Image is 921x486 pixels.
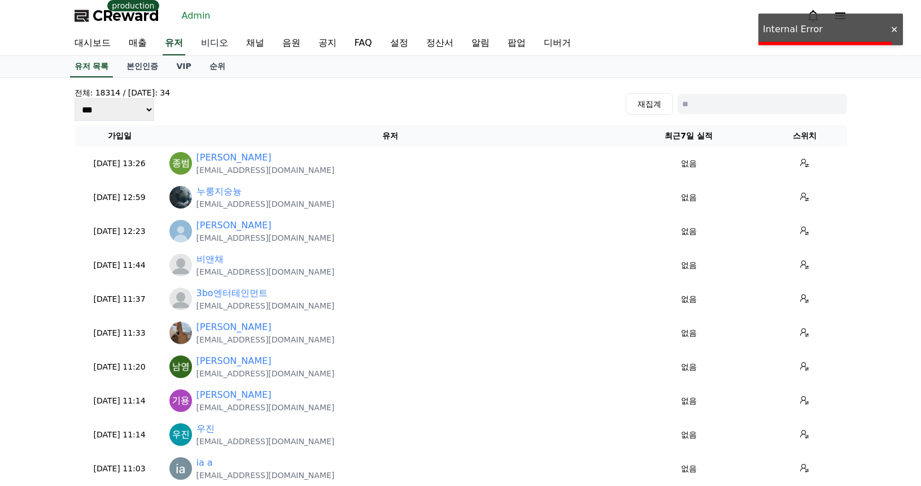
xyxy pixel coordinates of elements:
button: 재집계 [626,93,673,115]
a: Home [3,358,75,387]
a: 누룽지숭늉 [197,185,242,198]
th: 가입일 [75,125,165,146]
span: Settings [167,375,195,384]
p: [DATE] 12:23 [79,225,160,237]
a: 매출 [120,32,156,55]
p: [DATE] 12:59 [79,192,160,203]
p: 없음 [620,327,758,339]
a: ia a [197,456,213,470]
p: [DATE] 11:20 [79,361,160,373]
img: https://lh3.googleusercontent.com/a/ACg8ocIIA3qSxz-nccjUeotEeHVT9JCymI3Xvw-Ix7vW5EozRxT8l056=s96-c [169,322,192,344]
a: 정산서 [417,32,462,55]
p: 없음 [620,225,758,237]
img: https://lh3.googleusercontent.com/a/ACg8ocKIdG_-f5Ga4FXjXdtmEtghKBBFXc7ku2IbqQ1vdUEVlAKp6Q=s96-c [169,389,192,412]
a: 비디오 [192,32,237,55]
a: Admin [177,7,215,25]
p: [EMAIL_ADDRESS][DOMAIN_NAME] [197,368,335,379]
span: Home [29,375,49,384]
a: Messages [75,358,146,387]
p: 없음 [620,293,758,305]
a: CReward [75,7,159,25]
th: 최근7일 실적 [616,125,762,146]
span: CReward [93,7,159,25]
p: [EMAIL_ADDRESS][DOMAIN_NAME] [197,470,335,481]
a: 채널 [237,32,273,55]
th: 유저 [165,125,616,146]
img: https://lh3.googleusercontent.com/a/ACg8ocJqWGB3l1TbEcdyaibzLC9xJXrC7EaHvqmffx_MFoenheCifA=s96-c [169,355,192,378]
p: 없음 [620,192,758,203]
p: [EMAIL_ADDRESS][DOMAIN_NAME] [197,402,335,413]
p: [DATE] 11:03 [79,463,160,475]
img: https://lh3.googleusercontent.com/a/ACg8ocI1oRU0tOgGO9n0s63_vQJDg8Dbw2UdxCNu7F6Wd_ruPcSn1MQ=s96-c [169,423,192,446]
img: http://img1.kakaocdn.net/thumb/R640x640.q70/?fname=http://t1.kakaocdn.net/account_images/default_... [169,220,192,242]
a: 유저 목록 [70,56,114,77]
p: [EMAIL_ADDRESS][DOMAIN_NAME] [197,232,335,244]
p: [DATE] 11:14 [79,395,160,407]
p: [EMAIL_ADDRESS][DOMAIN_NAME] [197,266,335,277]
a: 팝업 [499,32,535,55]
p: [EMAIL_ADDRESS][DOMAIN_NAME] [197,164,335,176]
a: VIP [167,56,200,77]
img: profile_blank.webp [169,254,192,276]
img: https://lh3.googleusercontent.com/a/ACg8ocIFbhWPh-N3TNcmHhSk_CW-2UFOeai9pwNsbXcdlVXYrfemTA=s96-c [169,152,192,175]
p: 없음 [620,158,758,170]
p: [DATE] 11:37 [79,293,160,305]
a: 비앤채 [197,253,224,266]
p: 없음 [620,361,758,373]
a: 공지 [309,32,346,55]
img: profile_blank.webp [169,288,192,310]
a: [PERSON_NAME] [197,388,272,402]
a: 우진 [197,422,215,436]
p: [EMAIL_ADDRESS][DOMAIN_NAME] [197,198,335,210]
th: 스위치 [762,125,847,146]
a: [PERSON_NAME] [197,151,272,164]
a: 알림 [462,32,499,55]
a: FAQ [346,32,381,55]
p: [EMAIL_ADDRESS][DOMAIN_NAME] [197,300,335,311]
p: [DATE] 13:26 [79,158,160,170]
a: Settings [146,358,217,387]
p: 없음 [620,463,758,475]
a: [PERSON_NAME] [197,354,272,368]
a: 디버거 [535,32,580,55]
a: [PERSON_NAME] [197,219,272,232]
a: 설정 [381,32,417,55]
a: [PERSON_NAME] [197,320,272,334]
img: https://lh3.googleusercontent.com/a/ACg8ocIeWTOBgsUOUNZprH7k4KPAdVdvSxcZuY1y9bd4ofHP5wr3DW4=s96-c [169,457,192,480]
a: 3bo엔터테인먼트 [197,287,268,300]
p: [EMAIL_ADDRESS][DOMAIN_NAME] [197,334,335,345]
a: 대시보드 [66,32,120,55]
a: 본인인증 [117,56,167,77]
p: 없음 [620,259,758,271]
p: [DATE] 11:44 [79,259,160,271]
p: [DATE] 11:33 [79,327,160,339]
a: 순위 [200,56,234,77]
p: [DATE] 11:14 [79,429,160,441]
a: 유저 [163,32,185,55]
a: 음원 [273,32,309,55]
p: [EMAIL_ADDRESS][DOMAIN_NAME] [197,436,335,447]
span: Messages [94,376,127,385]
p: 없음 [620,429,758,441]
h4: 전체: 18314 / [DATE]: 34 [75,87,171,98]
p: 없음 [620,395,758,407]
img: https://lh3.googleusercontent.com/a/ACg8ocLULbcJIwfXpgjZ9dinewZ0qARNbV8Nkcw_Upwb2c1xd_X1NArs=s96-c [169,186,192,209]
